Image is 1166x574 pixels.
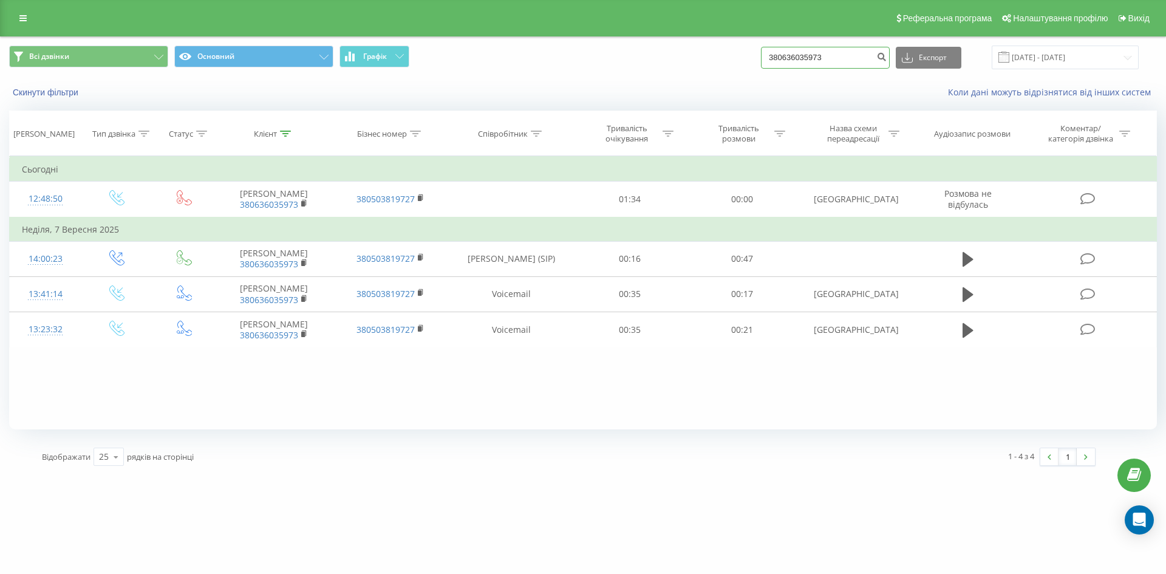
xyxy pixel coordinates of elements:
[1045,123,1116,144] div: Коментар/категорія дзвінка
[574,312,686,347] td: 00:35
[22,318,69,341] div: 13:23:32
[240,329,298,341] a: 380636035973
[478,129,528,139] div: Співробітник
[948,86,1157,98] a: Коли дані можуть відрізнятися вiд інших систем
[240,258,298,270] a: 380636035973
[798,312,915,347] td: [GEOGRAPHIC_DATA]
[1059,448,1077,465] a: 1
[22,247,69,271] div: 14:00:23
[934,129,1011,139] div: Аудіозапис розмови
[574,276,686,312] td: 00:35
[42,451,90,462] span: Відображати
[240,294,298,306] a: 380636035973
[944,188,992,210] span: Розмова не відбулась
[798,276,915,312] td: [GEOGRAPHIC_DATA]
[10,157,1157,182] td: Сьогодні
[448,312,574,347] td: Voicemail
[574,241,686,276] td: 00:16
[903,13,992,23] span: Реферальна програма
[169,129,193,139] div: Статус
[1008,450,1034,462] div: 1 - 4 з 4
[99,451,109,463] div: 25
[686,182,797,217] td: 00:00
[254,129,277,139] div: Клієнт
[761,47,890,69] input: Пошук за номером
[339,46,409,67] button: Графік
[13,129,75,139] div: [PERSON_NAME]
[22,187,69,211] div: 12:48:50
[798,182,915,217] td: [GEOGRAPHIC_DATA]
[240,199,298,210] a: 380636035973
[356,324,415,335] a: 380503819727
[29,52,69,61] span: Всі дзвінки
[896,47,961,69] button: Експорт
[9,87,84,98] button: Скинути фільтри
[22,282,69,306] div: 13:41:14
[686,276,797,312] td: 00:17
[357,129,407,139] div: Бізнес номер
[706,123,771,144] div: Тривалість розмови
[174,46,333,67] button: Основний
[356,253,415,264] a: 380503819727
[820,123,885,144] div: Назва схеми переадресації
[92,129,135,139] div: Тип дзвінка
[1128,13,1150,23] span: Вихід
[216,276,332,312] td: [PERSON_NAME]
[216,182,332,217] td: [PERSON_NAME]
[356,193,415,205] a: 380503819727
[363,52,387,61] span: Графік
[127,451,194,462] span: рядків на сторінці
[9,46,168,67] button: Всі дзвінки
[10,217,1157,242] td: Неділя, 7 Вересня 2025
[574,182,686,217] td: 01:34
[1125,505,1154,535] div: Open Intercom Messenger
[216,241,332,276] td: [PERSON_NAME]
[216,312,332,347] td: [PERSON_NAME]
[686,241,797,276] td: 00:47
[595,123,660,144] div: Тривалість очікування
[686,312,797,347] td: 00:21
[448,276,574,312] td: Voicemail
[448,241,574,276] td: [PERSON_NAME] (SIP)
[1013,13,1108,23] span: Налаштування профілю
[356,288,415,299] a: 380503819727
